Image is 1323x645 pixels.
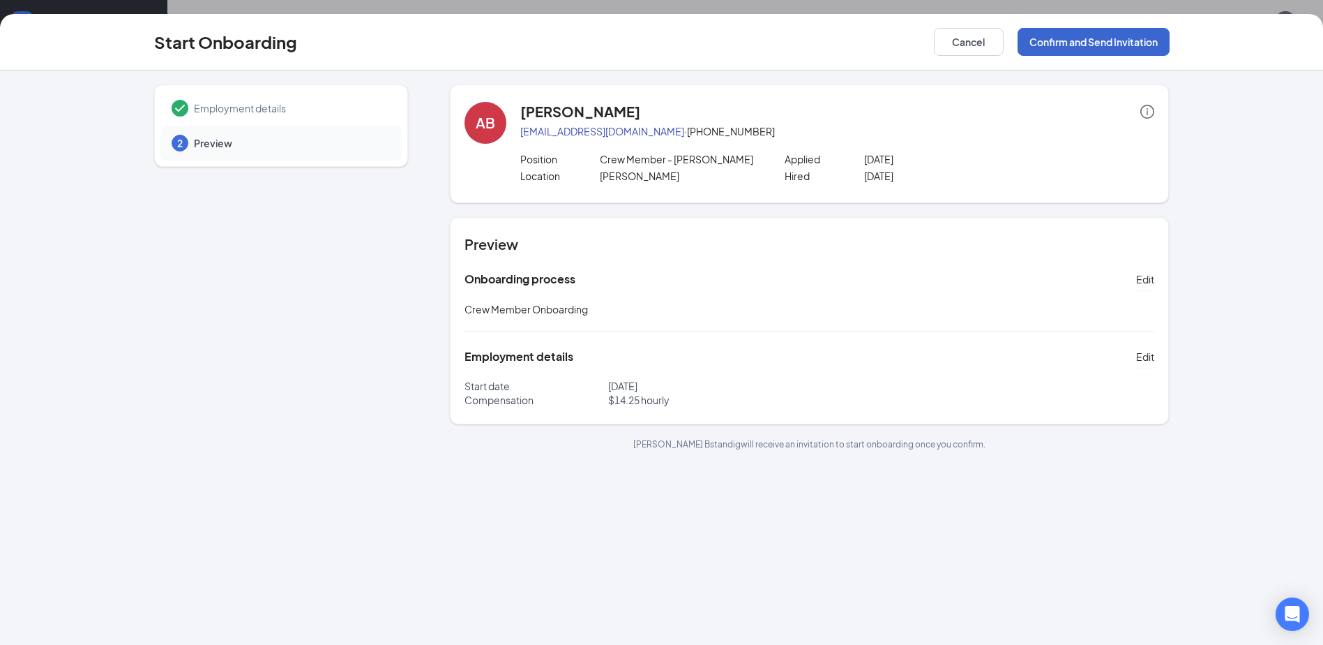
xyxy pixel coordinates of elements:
[864,169,1022,183] p: [DATE]
[600,169,758,183] p: [PERSON_NAME]
[608,379,810,393] p: [DATE]
[464,379,608,393] p: Start date
[1136,272,1154,286] span: Edit
[520,169,600,183] p: Location
[520,125,684,138] a: [EMAIL_ADDRESS][DOMAIN_NAME]
[1136,350,1154,364] span: Edit
[864,152,1022,166] p: [DATE]
[194,101,388,115] span: Employment details
[177,136,183,150] span: 2
[608,393,810,407] p: $ 14.25 hourly
[1140,105,1154,119] span: info-circle
[464,393,608,407] p: Compensation
[1136,268,1154,290] button: Edit
[464,349,573,364] h5: Employment details
[194,136,388,150] span: Preview
[464,272,575,287] h5: Onboarding process
[785,169,864,183] p: Hired
[600,152,758,166] p: Crew Member - [PERSON_NAME]
[154,30,297,54] h3: Start Onboarding
[464,235,1154,254] h4: Preview
[520,152,600,166] p: Position
[476,113,495,133] div: AB
[1276,598,1309,631] div: Open Intercom Messenger
[520,124,1154,138] p: · [PHONE_NUMBER]
[520,102,640,121] h4: [PERSON_NAME]
[785,152,864,166] p: Applied
[464,303,588,316] span: Crew Member Onboarding
[1018,28,1170,56] button: Confirm and Send Invitation
[172,100,188,117] svg: Checkmark
[934,28,1004,56] button: Cancel
[450,438,1169,450] p: [PERSON_NAME] Bstandig will receive an invitation to start onboarding once you confirm.
[1136,346,1154,368] button: Edit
